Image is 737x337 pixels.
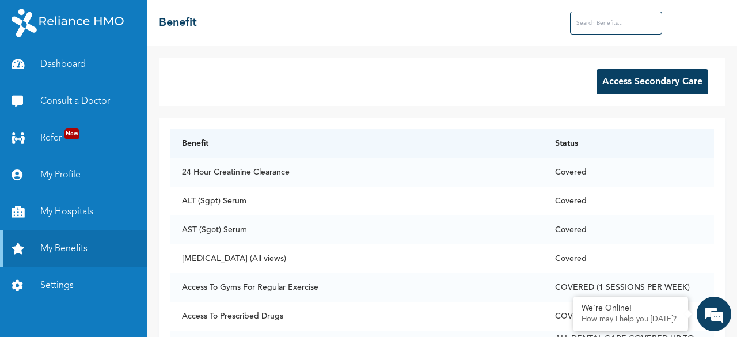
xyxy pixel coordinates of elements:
td: COVERED (1 SESSIONS PER WEEK) [544,273,715,302]
td: Covered [544,215,715,244]
th: Status [544,129,715,158]
td: AST (Sgot) Serum [170,215,544,244]
h2: Benefit [159,14,197,32]
td: ALT (Sgpt) Serum [170,187,544,215]
td: Covered [544,244,715,273]
th: Benefit [170,129,544,158]
p: How may I help you today? [582,315,679,324]
td: Covered [544,187,715,215]
div: We're Online! [582,304,679,313]
td: Access To Prescribed Drugs [170,302,544,331]
td: Covered [544,158,715,187]
img: RelianceHMO's Logo [12,9,124,37]
span: New [64,128,79,139]
input: Search Benefits... [570,12,662,35]
td: 24 Hour Creatinine Clearance [170,158,544,187]
td: COVERED [544,302,715,331]
button: Access Secondary Care [597,69,708,94]
td: Access To Gyms For Regular Exercise [170,273,544,302]
td: [MEDICAL_DATA] (All views) [170,244,544,273]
